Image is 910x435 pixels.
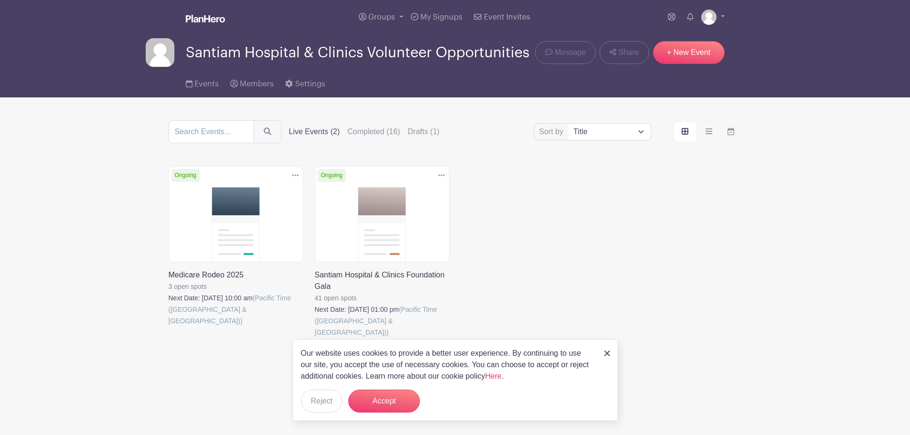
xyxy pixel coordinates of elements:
[285,67,325,97] a: Settings
[674,122,742,141] div: order and view
[146,38,174,67] img: default-ce2991bfa6775e67f084385cd625a349d9dcbb7a52a09fb2fda1e96e2d18dcdb.png
[230,67,274,97] a: Members
[604,350,610,356] img: close_button-5f87c8562297e5c2d7936805f587ecaba9071eb48480494691a3f1689db116b3.svg
[539,126,567,138] label: Sort by
[484,13,530,21] span: Event Invites
[420,13,462,21] span: My Signups
[301,348,594,382] p: Our website uses cookies to provide a better user experience. By continuing to use our site, you ...
[186,67,219,97] a: Events
[186,45,529,61] span: Santiam Hospital & Clinics Volunteer Opportunities
[408,126,440,138] label: Drafts (1)
[301,390,343,413] button: Reject
[555,47,586,58] span: Message
[653,41,725,64] a: + New Event
[289,126,448,138] div: filters
[295,80,325,88] span: Settings
[194,80,219,88] span: Events
[348,390,420,413] button: Accept
[535,41,596,64] a: Message
[289,126,340,138] label: Live Events (2)
[701,10,717,25] img: default-ce2991bfa6775e67f084385cd625a349d9dcbb7a52a09fb2fda1e96e2d18dcdb.png
[240,80,274,88] span: Members
[347,126,400,138] label: Completed (16)
[186,15,225,22] img: logo_white-6c42ec7e38ccf1d336a20a19083b03d10ae64f83f12c07503d8b9e83406b4c7d.svg
[169,120,254,143] input: Search Events...
[600,41,649,64] a: Share
[485,372,502,380] a: Here
[368,13,395,21] span: Groups
[619,47,639,58] span: Share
